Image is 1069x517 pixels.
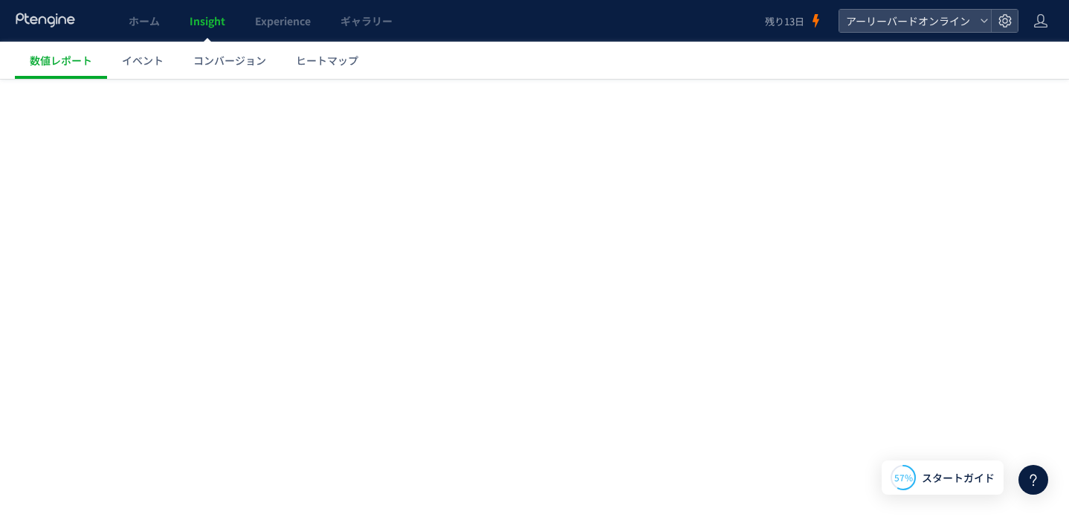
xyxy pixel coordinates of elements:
span: 数値レポート [30,53,92,68]
span: Insight [190,13,225,28]
span: スタートガイド [922,470,995,486]
span: 残り13日 [765,14,804,28]
span: コンバージョン [193,53,266,68]
span: ホーム [129,13,160,28]
span: イベント [122,53,164,68]
span: ヒートマップ [296,53,358,68]
span: アーリーバードオンライン [842,10,974,32]
span: 57% [894,471,913,484]
span: ギャラリー [340,13,393,28]
span: Experience [255,13,311,28]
